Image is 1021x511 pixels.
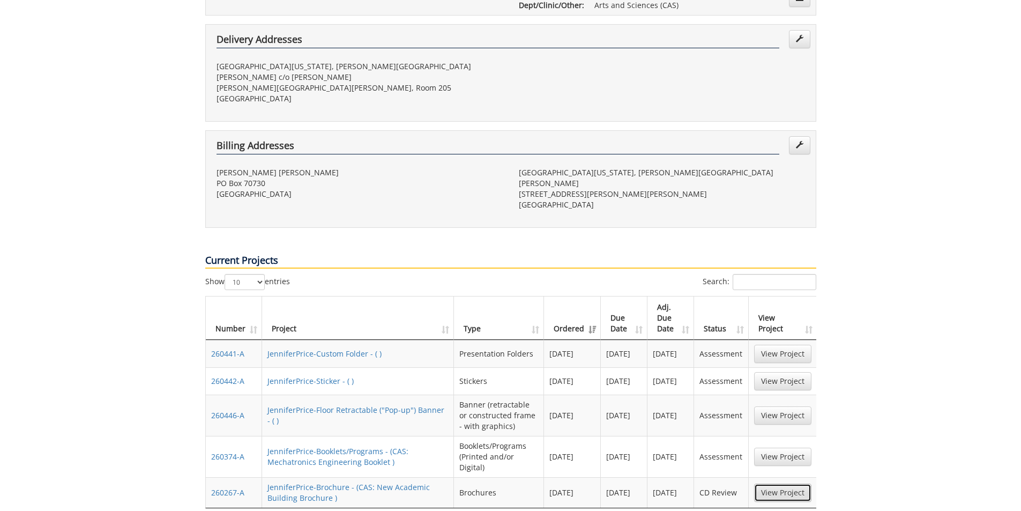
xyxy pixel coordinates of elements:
[647,395,694,436] td: [DATE]
[601,367,648,395] td: [DATE]
[647,436,694,477] td: [DATE]
[217,189,503,199] p: [GEOGRAPHIC_DATA]
[601,340,648,367] td: [DATE]
[544,297,601,340] th: Ordered: activate to sort column ascending
[694,297,748,340] th: Status: activate to sort column ascending
[694,436,748,477] td: Assessment
[754,484,811,502] a: View Project
[694,477,748,508] td: CD Review
[754,406,811,425] a: View Project
[601,395,648,436] td: [DATE]
[519,199,805,210] p: [GEOGRAPHIC_DATA]
[217,93,503,104] p: [GEOGRAPHIC_DATA]
[267,376,354,386] a: JenniferPrice-Sticker - ( )
[754,372,811,390] a: View Project
[454,477,544,508] td: Brochures
[694,395,748,436] td: Assessment
[267,446,408,467] a: JenniferPrice-Booklets/Programs - (CAS: Mechatronics Engineering Booklet )
[647,340,694,367] td: [DATE]
[544,436,601,477] td: [DATE]
[544,367,601,395] td: [DATE]
[694,340,748,367] td: Assessment
[749,297,817,340] th: View Project: activate to sort column ascending
[544,395,601,436] td: [DATE]
[267,349,382,359] a: JenniferPrice-Custom Folder - ( )
[647,297,694,340] th: Adj. Due Date: activate to sort column ascending
[647,367,694,395] td: [DATE]
[211,376,244,386] a: 260442-A
[733,274,816,290] input: Search:
[217,83,503,93] p: [PERSON_NAME][GEOGRAPHIC_DATA][PERSON_NAME], Room 205
[601,297,648,340] th: Due Date: activate to sort column ascending
[544,340,601,367] td: [DATE]
[601,477,648,508] td: [DATE]
[217,178,503,189] p: PO Box 70730
[217,61,503,83] p: [GEOGRAPHIC_DATA][US_STATE], [PERSON_NAME][GEOGRAPHIC_DATA][PERSON_NAME] c/o [PERSON_NAME]
[205,254,816,269] p: Current Projects
[601,436,648,477] td: [DATE]
[217,34,779,48] h4: Delivery Addresses
[225,274,265,290] select: Showentries
[211,349,244,359] a: 260441-A
[647,477,694,508] td: [DATE]
[205,274,290,290] label: Show entries
[694,367,748,395] td: Assessment
[454,436,544,477] td: Booklets/Programs (Printed and/or Digital)
[519,167,805,189] p: [GEOGRAPHIC_DATA][US_STATE], [PERSON_NAME][GEOGRAPHIC_DATA][PERSON_NAME]
[206,297,262,340] th: Number: activate to sort column ascending
[267,482,430,503] a: JenniferPrice-Brochure - (CAS: New Academic Building Brochure )
[454,297,544,340] th: Type: activate to sort column ascending
[267,405,444,426] a: JenniferPrice-Floor Retractable ("Pop-up") Banner - ( )
[519,189,805,199] p: [STREET_ADDRESS][PERSON_NAME][PERSON_NAME]
[789,136,810,154] a: Edit Addresses
[217,140,779,154] h4: Billing Addresses
[703,274,816,290] label: Search:
[454,367,544,395] td: Stickers
[262,297,454,340] th: Project: activate to sort column ascending
[754,345,811,363] a: View Project
[754,448,811,466] a: View Project
[544,477,601,508] td: [DATE]
[211,487,244,498] a: 260267-A
[211,410,244,420] a: 260446-A
[211,451,244,462] a: 260374-A
[454,395,544,436] td: Banner (retractable or constructed frame - with graphics)
[789,30,810,48] a: Edit Addresses
[217,167,503,178] p: [PERSON_NAME] [PERSON_NAME]
[454,340,544,367] td: Presentation Folders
